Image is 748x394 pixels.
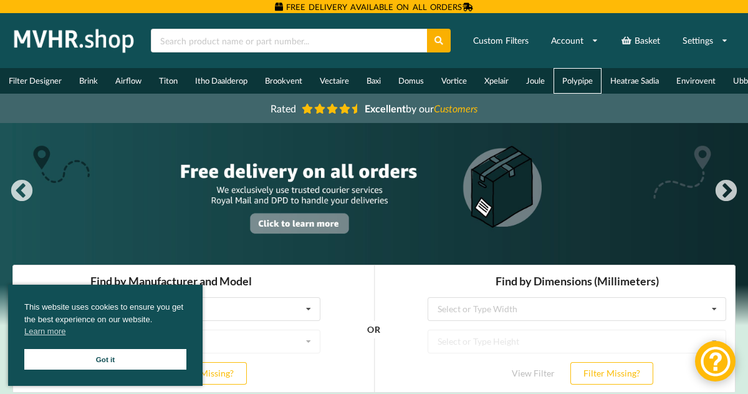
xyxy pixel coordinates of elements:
h3: Find by Manufacturer and Model [9,9,308,24]
a: Envirovent [668,68,724,94]
a: Polypipe [554,68,602,94]
a: Itho Daalderop [186,68,256,94]
h3: Find by Dimensions (Millimeters) [415,9,714,24]
a: Account [543,29,607,52]
a: Rated Excellentby ourCustomers [262,98,486,119]
button: Filter Missing? [558,97,641,120]
a: Basket [613,29,668,52]
a: Custom Filters [465,29,537,52]
div: OR [355,65,368,129]
a: cookies - Learn more [24,325,65,338]
a: Baxi [358,68,390,94]
a: Titon [150,68,186,94]
a: Heatrae Sadia [602,68,668,94]
i: Customers [434,102,477,114]
span: This website uses cookies to ensure you get the best experience on our website. [24,301,186,341]
b: Excellent [365,102,406,114]
a: Joule [517,68,554,94]
a: Xpelair [476,68,517,94]
a: Airflow [107,68,150,94]
a: Settings [674,29,736,52]
a: Brookvent [256,68,311,94]
button: Filter Missing? [151,97,234,120]
div: cookieconsent [8,285,203,386]
div: Select or Type Width [425,40,505,49]
a: Vectaire [311,68,358,94]
a: Brink [70,68,107,94]
img: mvhr.shop.png [9,25,140,56]
button: Previous [9,179,34,204]
a: Vortice [433,68,476,94]
span: Rated [271,102,296,114]
a: Got it cookie [24,349,186,370]
div: Select Manufacturer [19,40,98,49]
button: Next [714,179,739,204]
a: Domus [390,68,433,94]
span: by our [365,102,477,114]
input: Search product name or part number... [151,29,427,52]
